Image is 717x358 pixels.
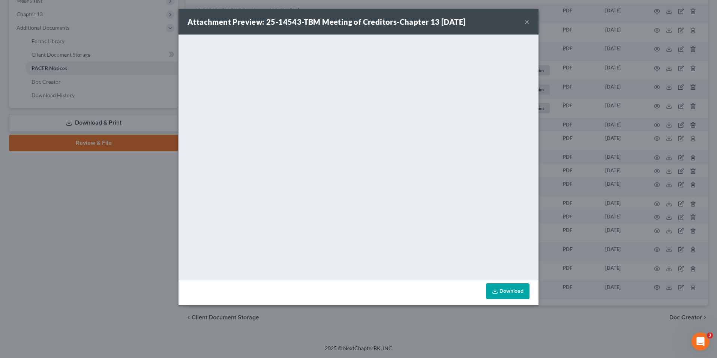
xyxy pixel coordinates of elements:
[691,332,709,350] iframe: Intercom live chat
[707,332,713,338] span: 3
[178,35,538,278] iframe: <object ng-attr-data='[URL][DOMAIN_NAME]' type='application/pdf' width='100%' height='650px'></ob...
[524,17,529,26] button: ×
[187,17,465,26] strong: Attachment Preview: 25-14543-TBM Meeting of Creditors-Chapter 13 [DATE]
[486,283,529,299] a: Download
